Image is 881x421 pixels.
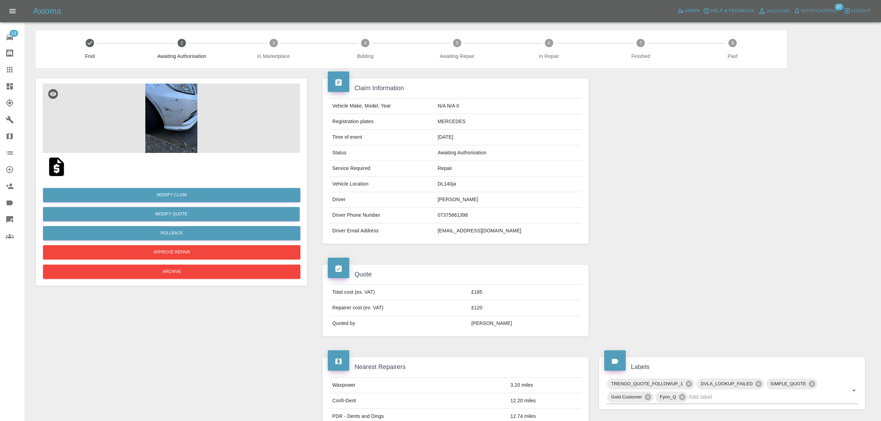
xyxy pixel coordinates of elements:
span: DVLA_LOOKUP_FAILED [696,380,757,388]
text: 3 [272,41,275,45]
td: 12.20 miles [508,393,582,409]
td: Waxpower [330,377,508,393]
td: Vehicle Make, Model, Year [330,98,435,114]
td: Registration plates [330,114,435,130]
img: qt_1RzthEA4aDea5wMjLn1FkOBu [45,156,68,178]
text: 5 [456,41,459,45]
h4: Claim Information [328,84,583,93]
td: MERCEDES [435,114,582,130]
div: SIMPLE_QUOTE [766,378,818,389]
td: Quoted by [330,316,469,331]
a: Admin [675,6,702,16]
span: Gold Customer [607,393,646,401]
button: Open [849,386,859,395]
span: Awaiting Authorisation [139,53,225,60]
button: Notifications [792,6,839,16]
h5: Axioma [33,6,61,17]
a: Account [756,6,792,17]
span: Awaiting Repair [414,53,501,60]
td: [EMAIL_ADDRESS][DOMAIN_NAME] [435,223,582,239]
span: Fynn_Q [656,393,680,401]
span: In Marketplace [230,53,317,60]
td: £185 [469,285,582,300]
td: [PERSON_NAME] [469,316,582,331]
td: £120 [469,300,582,316]
text: 7 [640,41,642,45]
button: Approve Repair [43,245,300,259]
button: Logout [842,6,873,16]
td: 07375861398 [435,208,582,223]
img: 826d658e-50f3-4dab-9c7b-f72739044cd2 [43,84,300,153]
td: Service Required [330,161,435,177]
td: Repair [435,161,582,177]
span: Paid [690,53,776,60]
text: 4 [364,41,367,45]
input: Add label [689,392,839,402]
text: 8 [732,41,734,45]
td: [PERSON_NAME] [435,192,582,208]
td: Vehicle Location [330,177,435,192]
h4: Nearest Repairers [328,362,583,372]
text: 2 [181,41,183,45]
text: 6 [548,41,550,45]
td: Driver Phone Number [330,208,435,223]
h4: Quote [328,270,583,279]
td: [DATE] [435,130,582,145]
button: Archive [43,265,300,279]
span: Account [767,7,790,15]
span: 13 [9,30,18,37]
span: TRENGO_QUOTE_FOLLOWUP_1 [607,380,687,388]
td: Status [330,145,435,161]
td: Awaiting Authorisation [435,145,582,161]
td: Driver [330,192,435,208]
div: Gold Customer [607,392,653,403]
button: Rollback [43,226,300,240]
div: TRENGO_QUOTE_FOLLOWUP_1 [607,378,694,389]
span: Help & Feedback [711,7,754,15]
button: Modify Quote [43,207,300,221]
span: Fnol [47,53,133,60]
span: Bidding [322,53,409,60]
span: Admin [685,7,700,15]
button: Help & Feedback [701,6,756,16]
td: Confi-Dent [330,393,508,409]
td: 3.20 miles [508,377,582,393]
span: Logout [851,7,871,15]
button: Open drawer [4,3,21,19]
div: Fynn_Q [656,392,687,403]
div: DVLA_LOOKUP_FAILED [696,378,764,389]
a: Modify Claim [43,188,300,202]
span: Notifications [801,7,837,15]
span: In Repair [506,53,592,60]
h4: Labels [604,362,860,372]
td: Repairer cost (ex. VAT) [330,300,469,316]
span: 37 [835,3,843,10]
td: Time of event [330,130,435,145]
td: N/A N/A 0 [435,98,582,114]
span: SIMPLE_QUOTE [766,380,810,388]
span: Finished [598,53,684,60]
td: DL140ja [435,177,582,192]
td: Total cost (ex. VAT) [330,285,469,300]
td: Driver Email Address [330,223,435,239]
